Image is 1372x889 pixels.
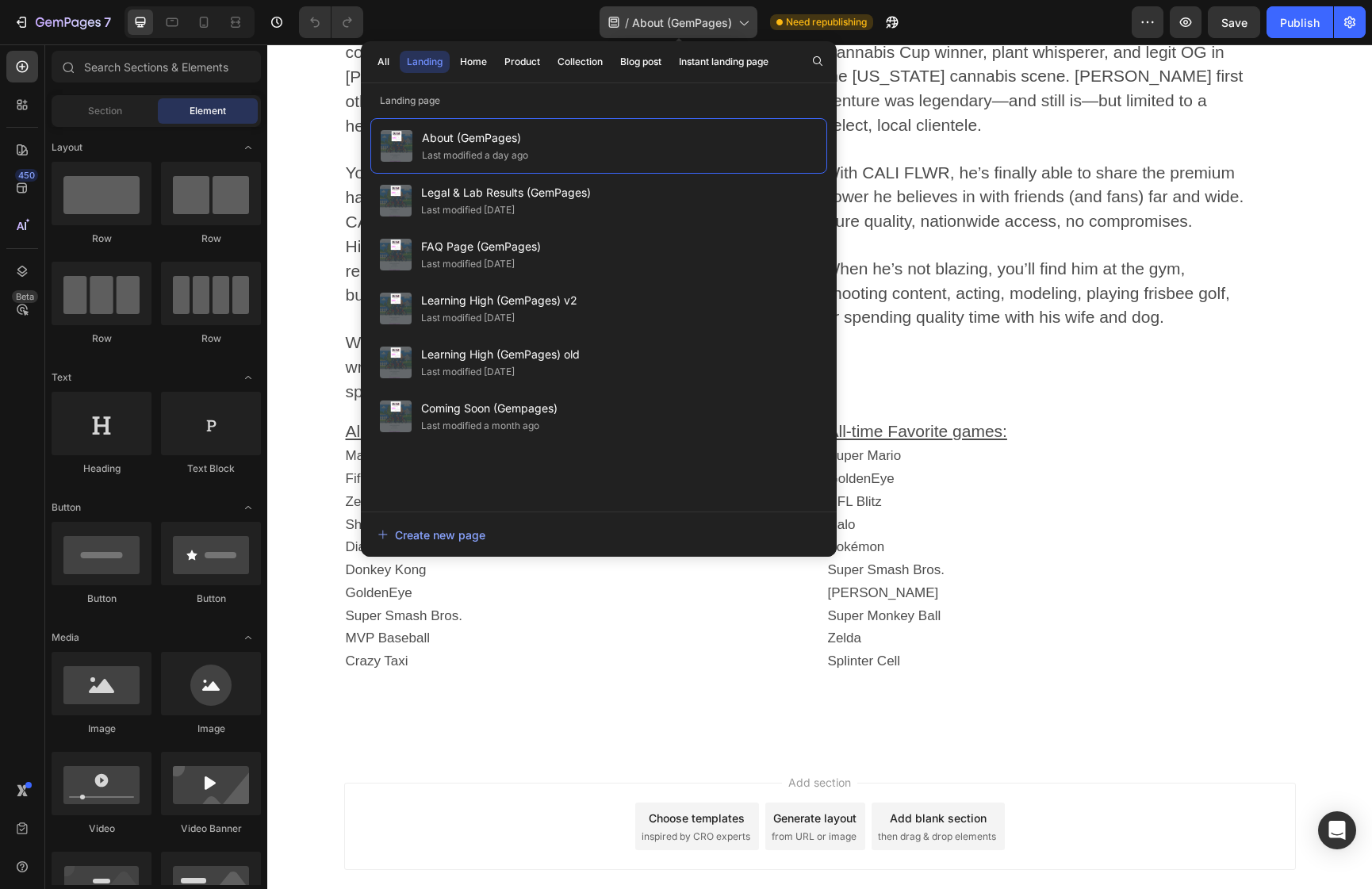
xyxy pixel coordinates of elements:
[400,51,450,73] button: Landing
[561,450,615,465] span: NFL Blitz
[161,462,261,476] div: Text Block
[52,592,151,606] div: Button
[558,119,977,186] span: With CALI FLWR, he’s finally able to share the premium flower he believes in with friends (and fa...
[497,51,547,73] button: Product
[88,104,122,118] span: Section
[561,377,740,396] u: All-time Favorite games:
[52,140,82,155] span: Layout
[52,630,79,645] span: Media
[421,237,541,256] span: FAQ Page (GemPages)
[370,51,397,73] button: All
[79,564,195,579] span: Super Smash Bros.
[611,785,729,799] span: then drag & drop elements
[79,168,416,186] span: CALI FLWR is [PERSON_NAME]'s little book.
[421,291,577,310] span: Learning High (GemPages) v2
[421,183,591,202] span: Legal & Lab Results (GemPages)
[361,93,837,109] p: Landing page
[421,399,558,418] span: Coming Soon (Gempages)
[613,51,669,73] button: Blog post
[1318,811,1356,849] div: Open Intercom Messenger
[460,55,487,69] div: Home
[1208,6,1260,38] button: Save
[79,473,128,488] span: Shenmu
[421,345,580,364] span: Learning High (GemPages) old
[161,822,261,836] div: Video Banner
[561,518,677,533] span: Super Smash Bros.
[620,55,661,69] div: Blog post
[52,51,261,82] input: Search Sections & Elements
[79,427,101,442] span: Fifa
[79,377,258,396] u: All-time Favorite games:
[161,722,261,736] div: Image
[377,527,485,543] div: Create new page
[1280,14,1320,31] div: Publish
[52,232,151,246] div: Row
[161,592,261,606] div: Button
[506,765,589,782] div: Generate layout
[52,370,71,385] span: Text
[299,6,363,38] div: Undo/Redo
[236,625,261,650] span: Toggle open
[236,135,261,160] span: Toggle open
[79,541,145,556] span: GoldenEye
[632,14,732,31] span: About (GemPages)
[561,404,634,419] span: Super Mario
[79,193,488,260] span: His love letter to the culture. And his portal for people to rediscover the nostalgic magic of ga...
[786,15,867,29] span: Need republishing
[79,495,117,510] span: Diablo
[267,44,1372,889] iframe: Design area
[422,148,528,163] div: Last modified a day ago
[374,785,483,799] span: inspired by CRO experts
[453,51,494,73] button: Home
[79,450,215,465] span: Zelda: Ocarina of Time
[79,586,163,601] span: MVP Baseball
[561,564,674,579] span: Super Monkey Ball
[561,473,588,488] span: Halo
[515,730,590,746] span: Add section
[104,13,111,32] p: 7
[15,169,38,182] div: 450
[52,462,151,476] div: Heading
[421,364,515,380] div: Last modified [DATE]
[679,55,768,69] div: Instant landing page
[79,119,478,162] span: You know in Super Bad how young [PERSON_NAME] has that book of dicks he's always drawing in?
[504,55,540,69] div: Product
[12,290,38,303] div: Beta
[421,418,539,434] div: Last modified a month ago
[377,519,821,550] button: Create new page
[672,51,776,73] button: Instant landing page
[407,55,443,69] div: Landing
[6,6,118,38] button: 7
[625,14,629,31] span: /
[52,331,151,346] div: Row
[52,500,81,515] span: Button
[422,128,528,148] span: About (GemPages)
[79,404,127,419] span: Madden
[161,331,261,346] div: Row
[561,609,634,624] span: Splinter Cell
[561,541,672,556] span: [PERSON_NAME]
[52,822,151,836] div: Video
[421,310,515,326] div: Last modified [DATE]
[421,256,515,272] div: Last modified [DATE]
[79,289,462,356] span: When he's not blazing, you'll find [PERSON_NAME] writing, drawing, editing, exercising, cooking a...
[504,785,589,799] span: from URL or image
[561,586,595,601] span: Zelda
[558,55,603,69] div: Collection
[236,495,261,520] span: Toggle open
[377,55,389,69] div: All
[79,609,141,624] span: Crazy Taxi
[236,365,261,390] span: Toggle open
[1221,16,1247,29] span: Save
[79,518,159,533] span: Donkey Kong
[558,215,963,282] span: When he’s not blazing, you’ll find him at the gym, shooting content, acting, modeling, playing fr...
[161,232,261,246] div: Row
[561,427,627,442] span: GoldenEye
[1267,6,1333,38] button: Publish
[421,202,515,218] div: Last modified [DATE]
[550,51,610,73] button: Collection
[381,765,477,782] div: Choose templates
[623,765,719,782] div: Add blank section
[190,104,226,118] span: Element
[561,495,618,510] span: Pokémon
